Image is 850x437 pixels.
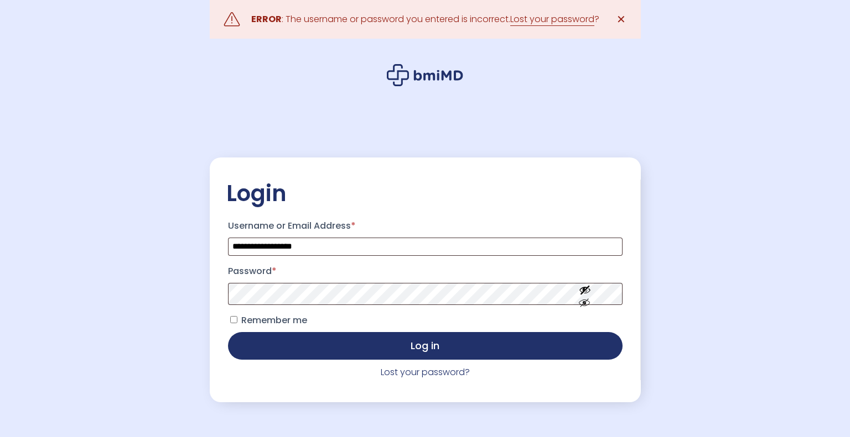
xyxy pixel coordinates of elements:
[230,316,237,323] input: Remember me
[554,275,616,313] button: Show password
[228,332,623,360] button: Log in
[510,13,594,26] a: Lost your password
[228,262,623,280] label: Password
[228,217,623,235] label: Username or Email Address
[251,13,282,25] strong: ERROR
[381,366,470,378] a: Lost your password?
[251,12,599,27] div: : The username or password you entered is incorrect. ?
[226,180,624,207] h2: Login
[610,8,633,30] a: ✕
[241,314,307,327] span: Remember me
[616,12,626,27] span: ✕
